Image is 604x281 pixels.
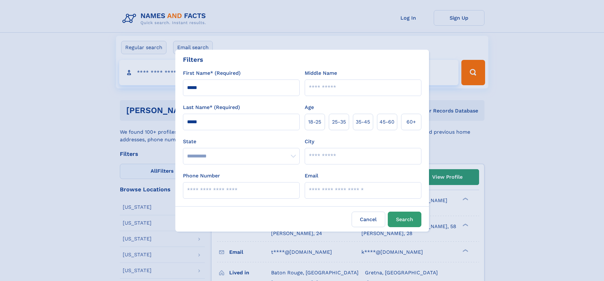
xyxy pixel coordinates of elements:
[183,138,300,145] label: State
[305,138,314,145] label: City
[305,69,337,77] label: Middle Name
[352,212,385,227] label: Cancel
[305,172,318,180] label: Email
[332,118,346,126] span: 25‑35
[183,172,220,180] label: Phone Number
[380,118,394,126] span: 45‑60
[183,55,203,64] div: Filters
[406,118,416,126] span: 60+
[308,118,321,126] span: 18‑25
[305,104,314,111] label: Age
[388,212,421,227] button: Search
[183,104,240,111] label: Last Name* (Required)
[356,118,370,126] span: 35‑45
[183,69,241,77] label: First Name* (Required)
